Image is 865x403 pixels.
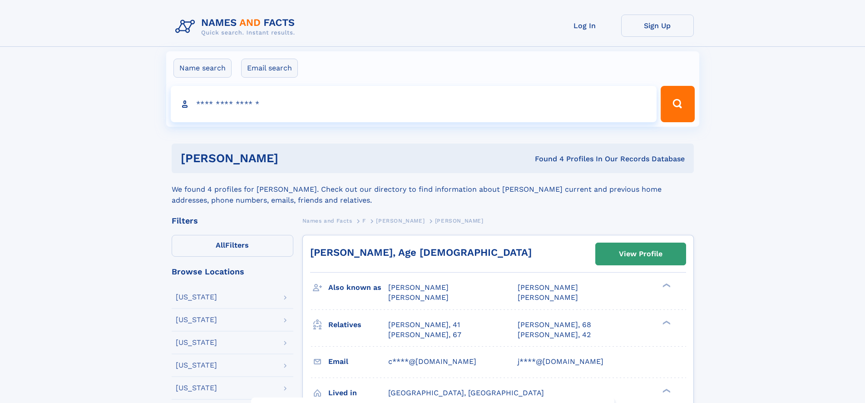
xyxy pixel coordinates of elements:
[660,283,671,289] div: ❯
[518,293,578,302] span: [PERSON_NAME]
[388,388,544,397] span: [GEOGRAPHIC_DATA], [GEOGRAPHIC_DATA]
[328,317,388,333] h3: Relatives
[176,384,217,392] div: [US_STATE]
[171,86,657,122] input: search input
[376,215,425,226] a: [PERSON_NAME]
[388,283,449,292] span: [PERSON_NAME]
[660,319,671,325] div: ❯
[172,15,302,39] img: Logo Names and Facts
[172,268,293,276] div: Browse Locations
[173,59,232,78] label: Name search
[406,154,685,164] div: Found 4 Profiles In Our Records Database
[621,15,694,37] a: Sign Up
[328,385,388,401] h3: Lived in
[362,215,366,226] a: F
[388,330,461,340] a: [PERSON_NAME], 67
[241,59,298,78] label: Email search
[328,354,388,369] h3: Email
[388,293,449,302] span: [PERSON_NAME]
[302,215,352,226] a: Names and Facts
[661,86,694,122] button: Search Button
[362,218,366,224] span: F
[172,217,293,225] div: Filters
[176,294,217,301] div: [US_STATE]
[310,247,532,258] a: [PERSON_NAME], Age [DEMOGRAPHIC_DATA]
[176,316,217,323] div: [US_STATE]
[549,15,621,37] a: Log In
[619,244,662,264] div: View Profile
[181,153,407,164] h1: [PERSON_NAME]
[216,241,225,249] span: All
[176,362,217,369] div: [US_STATE]
[596,243,686,265] a: View Profile
[328,280,388,295] h3: Also known as
[388,320,460,330] a: [PERSON_NAME], 41
[518,320,591,330] a: [PERSON_NAME], 68
[172,173,694,206] div: We found 4 profiles for [PERSON_NAME]. Check out our directory to find information about [PERSON_...
[660,388,671,393] div: ❯
[376,218,425,224] span: [PERSON_NAME]
[172,235,293,257] label: Filters
[518,283,578,292] span: [PERSON_NAME]
[518,330,591,340] a: [PERSON_NAME], 42
[435,218,484,224] span: [PERSON_NAME]
[176,339,217,346] div: [US_STATE]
